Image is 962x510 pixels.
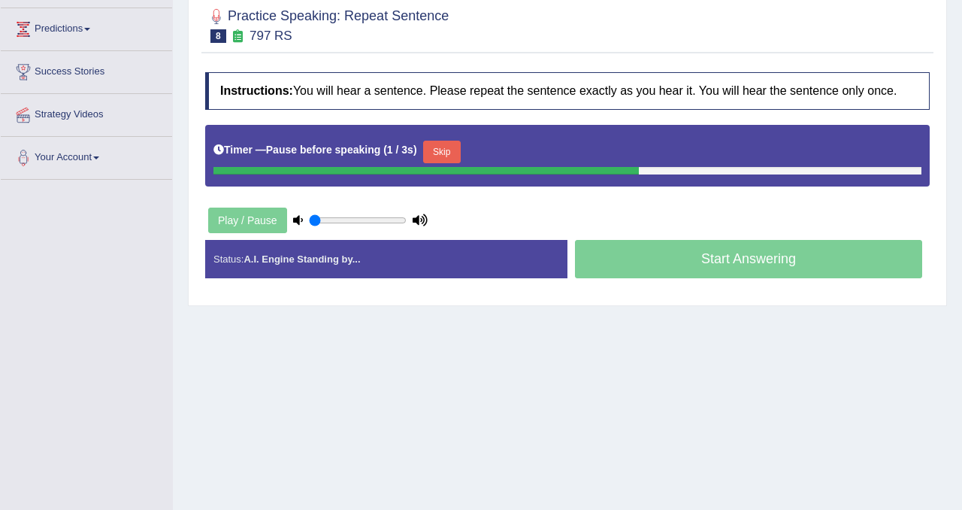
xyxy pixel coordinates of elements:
div: Status: [205,240,567,278]
a: Predictions [1,8,172,46]
a: Your Account [1,137,172,175]
b: Instructions: [220,84,293,97]
a: Strategy Videos [1,94,172,132]
h5: Timer — [213,144,417,156]
h2: Practice Speaking: Repeat Sentence [205,5,449,43]
a: Success Stories [1,51,172,89]
b: ) [413,144,417,156]
small: Exam occurring question [230,29,246,44]
strong: A.I. Engine Standing by... [244,253,360,265]
h4: You will hear a sentence. Please repeat the sentence exactly as you hear it. You will hear the se... [205,72,930,110]
b: 1 / 3s [387,144,413,156]
b: Pause before speaking [266,144,381,156]
span: 8 [210,29,226,43]
small: 797 RS [250,29,292,43]
button: Skip [423,141,461,163]
b: ( [383,144,387,156]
